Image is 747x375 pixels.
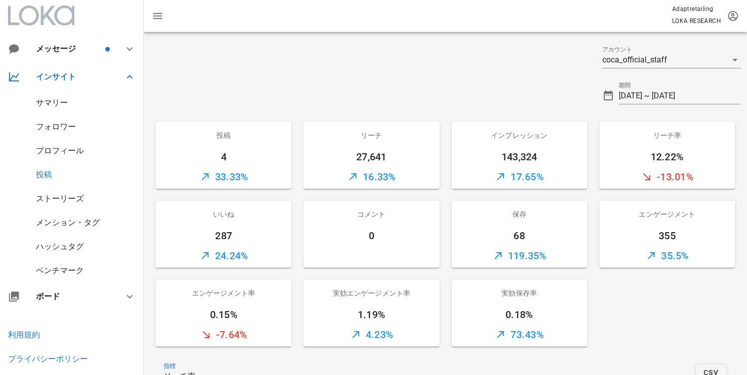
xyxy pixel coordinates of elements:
[156,244,291,268] div: 24.24%
[303,323,439,347] div: 4.23%
[452,228,587,244] div: 68
[156,280,291,307] div: エンゲージメント率
[156,201,291,228] div: いいね
[156,323,291,347] div: -7.64%
[36,122,76,131] a: フォロワー
[8,330,40,340] a: 利用規約
[105,47,110,51] span: バッジ
[36,170,52,179] a: 投稿
[303,228,439,244] div: 0
[303,280,439,307] div: 実効エンゲージメント率
[303,165,439,189] div: 16.33%
[303,149,439,165] div: 27,641
[36,72,112,81] div: インサイト
[599,165,735,189] div: -13.01%
[8,354,88,364] a: プライバシーポリシー
[672,4,721,14] p: Adaptretailing
[452,244,587,268] div: 119.35%
[452,201,587,228] div: 保存
[36,44,103,53] div: メッセージ
[452,165,587,189] div: 17.65%
[156,122,291,149] div: 投稿
[36,146,84,155] a: プロフィール
[36,98,68,107] a: サマリー
[36,194,84,203] a: ストーリーズ
[452,280,587,307] div: 実効保存率
[599,122,735,149] div: リーチ率
[602,52,741,68] div: アカウントcoca_official_staff
[672,16,721,26] p: LOKA RESEARCH
[303,201,439,228] div: コメント
[36,266,84,275] a: ベンチマーク
[156,165,291,189] div: 33.33%
[602,55,667,64] div: coca_official_staff
[599,149,735,165] div: 12.22%
[156,149,291,165] div: 4
[303,122,439,149] div: リーチ
[303,307,439,323] div: 1.19%
[452,149,587,165] div: 143,324
[452,323,587,347] div: 73.43%
[452,307,587,323] div: 0.18%
[36,292,112,301] div: ボード
[599,244,735,268] div: 35.5%
[156,307,291,323] div: 0.15%
[156,228,291,244] div: 287
[36,218,100,227] a: メンション・タグ
[599,201,735,228] div: エンゲージメント
[36,242,84,251] a: ハッシュタグ
[452,122,587,149] div: インプレッション
[599,228,735,244] div: 355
